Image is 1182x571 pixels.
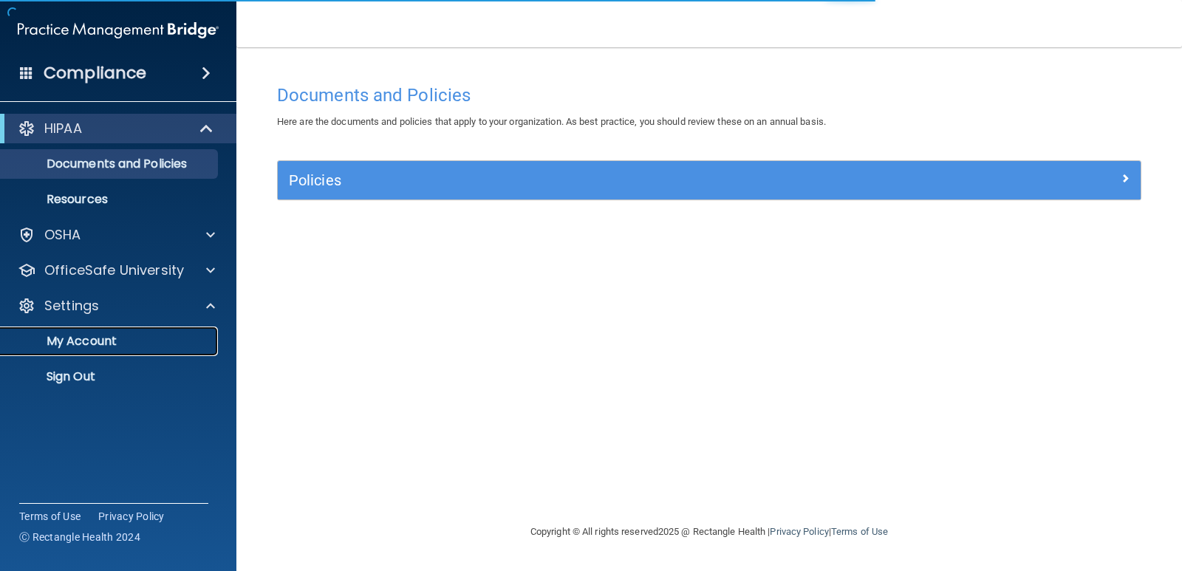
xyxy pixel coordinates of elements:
a: OSHA [18,226,215,244]
p: Resources [10,192,211,207]
a: Privacy Policy [770,526,828,537]
p: HIPAA [44,120,82,137]
p: OfficeSafe University [44,261,184,279]
img: PMB logo [18,16,219,45]
a: Privacy Policy [98,509,165,524]
iframe: Drift Widget Chat Controller [926,466,1164,525]
p: Documents and Policies [10,157,211,171]
a: Settings [18,297,215,315]
p: Settings [44,297,99,315]
a: OfficeSafe University [18,261,215,279]
span: Ⓒ Rectangle Health 2024 [19,530,140,544]
h5: Policies [289,172,914,188]
h4: Documents and Policies [277,86,1141,105]
h4: Compliance [44,63,146,83]
div: Copyright © All rights reserved 2025 @ Rectangle Health | | [440,508,979,555]
span: Here are the documents and policies that apply to your organization. As best practice, you should... [277,116,826,127]
a: Terms of Use [831,526,888,537]
a: Policies [289,168,1130,192]
a: HIPAA [18,120,214,137]
p: OSHA [44,226,81,244]
p: My Account [10,334,211,349]
a: Terms of Use [19,509,81,524]
p: Sign Out [10,369,211,384]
